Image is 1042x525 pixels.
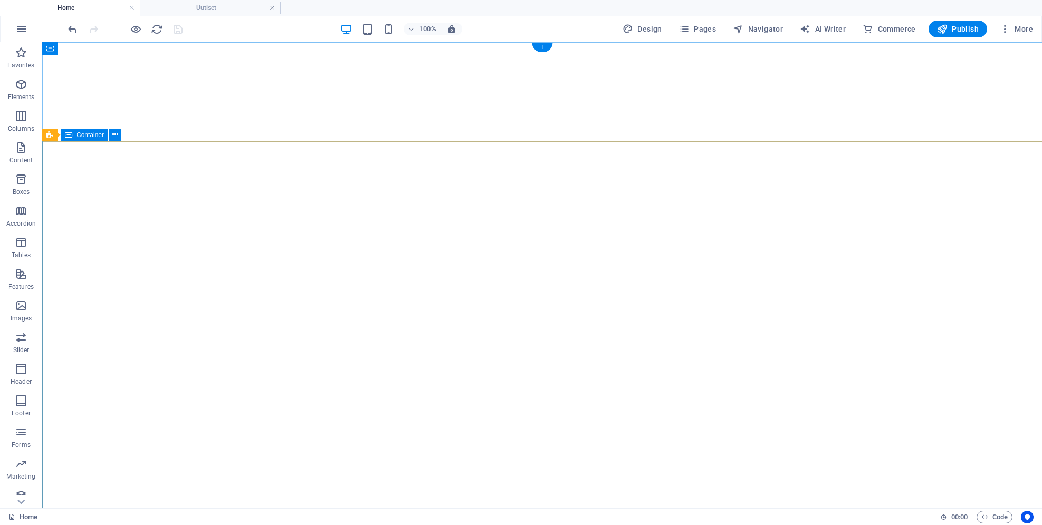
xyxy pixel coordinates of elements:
[800,24,846,34] span: AI Writer
[618,21,666,37] div: Design (Ctrl+Alt+Y)
[140,2,281,14] h4: Uutiset
[977,511,1012,523] button: Code
[9,156,33,164] p: Content
[8,283,34,291] p: Features
[66,23,79,35] i: Undo: Change button (Ctrl+Z)
[404,23,441,35] button: 100%
[12,409,31,417] p: Footer
[129,23,142,35] button: Click here to leave preview mode and continue editing
[863,24,916,34] span: Commerce
[8,124,34,133] p: Columns
[618,21,666,37] button: Design
[11,314,32,323] p: Images
[8,511,37,523] a: Click to cancel selection. Double-click to open Pages
[996,21,1037,37] button: More
[8,93,35,101] p: Elements
[959,513,960,521] span: :
[981,511,1008,523] span: Code
[447,24,456,34] i: On resize automatically adjust zoom level to fit chosen device.
[12,441,31,449] p: Forms
[13,346,30,354] p: Slider
[929,21,987,37] button: Publish
[419,23,436,35] h6: 100%
[66,23,79,35] button: undo
[11,377,32,386] p: Header
[6,472,35,481] p: Marketing
[858,21,920,37] button: Commerce
[951,511,968,523] span: 00 00
[12,251,31,259] p: Tables
[940,511,968,523] h6: Session time
[937,24,979,34] span: Publish
[13,188,30,196] p: Boxes
[1000,24,1033,34] span: More
[796,21,850,37] button: AI Writer
[623,24,662,34] span: Design
[1021,511,1034,523] button: Usercentrics
[151,23,163,35] i: Reload page
[733,24,783,34] span: Navigator
[150,23,163,35] button: reload
[6,219,36,228] p: Accordion
[7,61,34,70] p: Favorites
[675,21,720,37] button: Pages
[729,21,787,37] button: Navigator
[77,132,104,138] span: Container
[532,43,552,52] div: +
[679,24,716,34] span: Pages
